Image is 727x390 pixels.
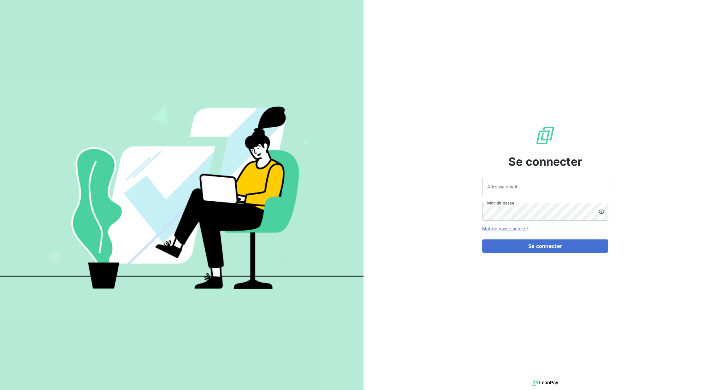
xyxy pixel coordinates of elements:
[482,239,608,253] button: Se connecter
[535,125,555,146] img: Logo LeanPay
[482,178,608,195] input: placeholder
[508,153,582,170] span: Se connecter
[482,226,529,231] a: Mot de passe oublié ?
[532,378,558,387] img: logo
